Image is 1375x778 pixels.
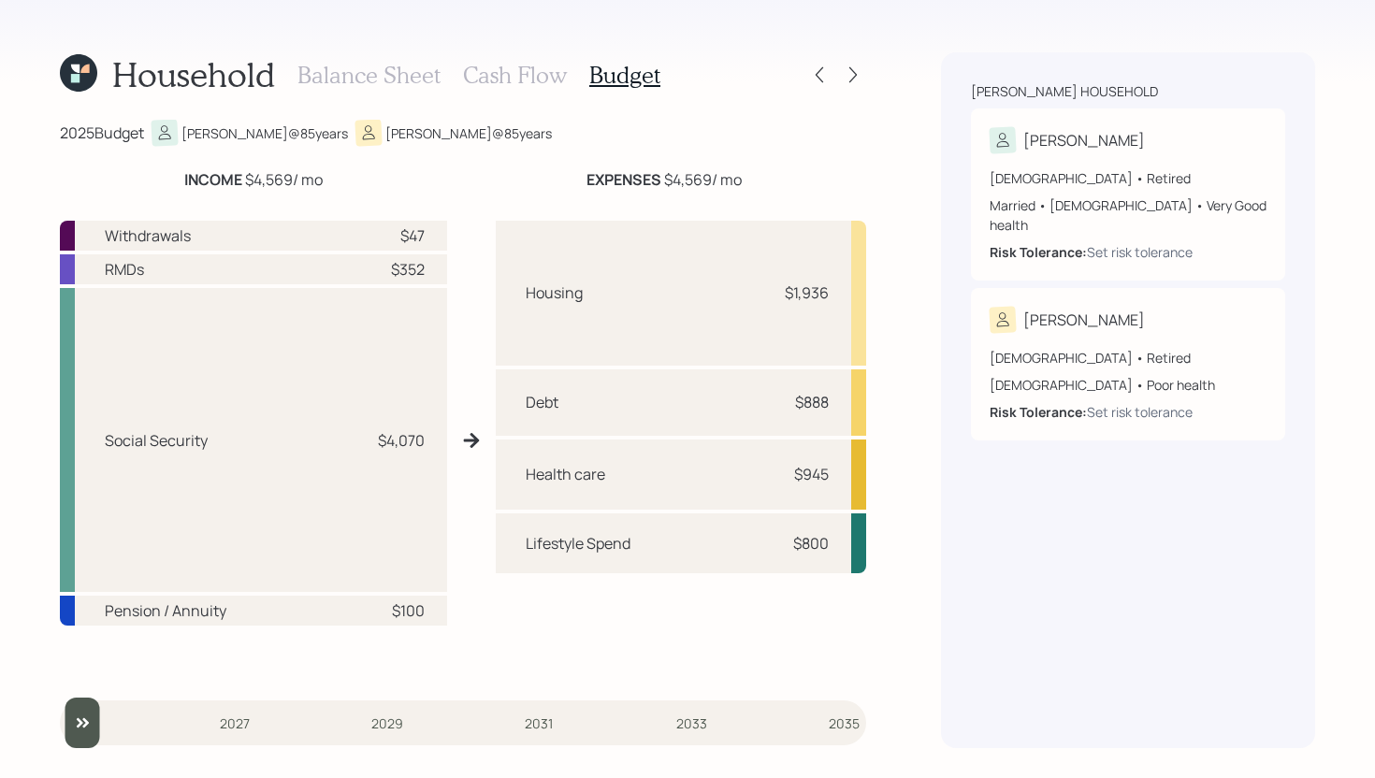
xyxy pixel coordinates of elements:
[526,532,630,555] div: Lifestyle Spend
[793,532,829,555] div: $800
[181,123,348,143] div: [PERSON_NAME] @ 85 years
[526,281,583,304] div: Housing
[589,62,660,89] h3: Budget
[990,195,1266,235] div: Married • [DEMOGRAPHIC_DATA] • Very Good health
[392,599,425,622] div: $100
[795,391,829,413] div: $888
[60,122,144,144] div: 2025 Budget
[586,169,661,190] b: EXPENSES
[990,168,1266,188] div: [DEMOGRAPHIC_DATA] • Retired
[105,429,208,452] div: Social Security
[105,224,191,247] div: Withdrawals
[400,224,425,247] div: $47
[1023,309,1145,331] div: [PERSON_NAME]
[297,62,441,89] h3: Balance Sheet
[586,168,742,191] div: $4,569 / mo
[385,123,552,143] div: [PERSON_NAME] @ 85 years
[184,169,242,190] b: INCOME
[105,258,144,281] div: RMDs
[391,258,425,281] div: $352
[990,375,1266,395] div: [DEMOGRAPHIC_DATA] • Poor health
[1087,242,1193,262] div: Set risk tolerance
[990,403,1087,421] b: Risk Tolerance:
[112,54,275,94] h1: Household
[378,429,425,452] div: $4,070
[785,281,829,304] div: $1,936
[971,82,1158,101] div: [PERSON_NAME] household
[990,243,1087,261] b: Risk Tolerance:
[184,168,323,191] div: $4,569 / mo
[463,62,567,89] h3: Cash Flow
[990,348,1266,367] div: [DEMOGRAPHIC_DATA] • Retired
[794,463,829,485] div: $945
[526,463,605,485] div: Health care
[105,599,226,622] div: Pension / Annuity
[1087,402,1193,422] div: Set risk tolerance
[1023,129,1145,151] div: [PERSON_NAME]
[526,391,558,413] div: Debt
